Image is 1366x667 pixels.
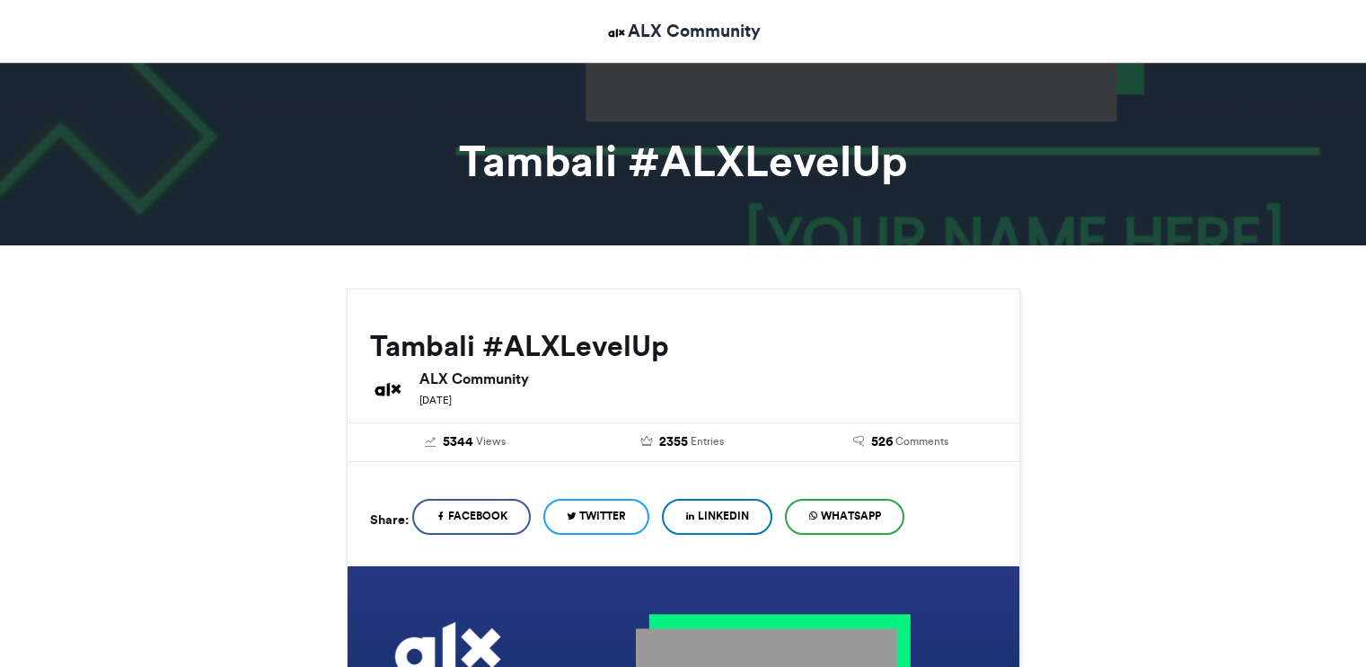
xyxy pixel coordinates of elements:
[412,499,531,535] a: Facebook
[871,432,893,452] span: 526
[806,432,997,452] a: 526 Comments
[543,499,649,535] a: Twitter
[419,394,452,406] small: [DATE]
[587,432,779,452] a: 2355 Entries
[895,433,948,449] span: Comments
[370,432,561,452] a: 5344 Views
[605,22,628,44] img: ALX Community
[579,508,626,524] span: Twitter
[448,508,507,524] span: Facebook
[698,508,749,524] span: LinkedIn
[185,139,1182,182] h1: Tambali #ALXLevelUp
[605,18,761,44] a: ALX Community
[443,432,473,452] span: 5344
[821,508,881,524] span: WhatsApp
[476,433,506,449] span: Views
[691,433,724,449] span: Entries
[370,371,406,407] img: ALX Community
[419,371,997,386] h6: ALX Community
[659,432,688,452] span: 2355
[662,499,772,535] a: LinkedIn
[370,330,997,362] h2: Tambali #ALXLevelUp
[785,499,904,535] a: WhatsApp
[370,508,409,531] h5: Share:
